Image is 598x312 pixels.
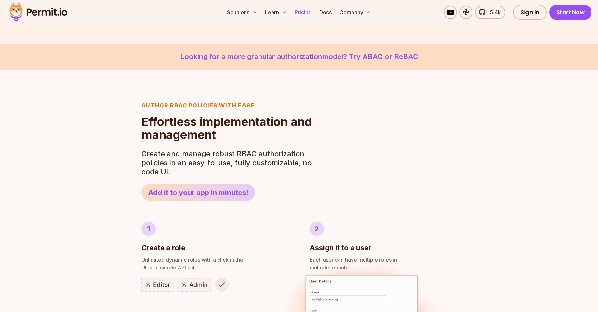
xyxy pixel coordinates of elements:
img: Permit logo [7,1,70,23]
a: Sign In [513,5,547,20]
span: 5.4k [486,8,501,16]
p: UI, or a simple API call [141,256,289,271]
button: Company [337,6,374,19]
a: 5.4k [475,6,505,19]
div: 2 [310,222,324,236]
a: Pricing [292,6,314,19]
a: ReBAC [394,52,418,61]
h3: Assign it to a user [310,243,371,253]
h2: Effortless implementation and management [141,115,319,141]
a: Add it to your app in minutes! [141,184,255,201]
button: Solutions [224,6,260,19]
p: Looking for a more granular authorization model? Try or [16,51,582,62]
h3: Create a role [141,243,185,253]
h3: Author RBAC POLICIES with EASE [141,101,319,110]
button: Learn [262,6,289,19]
a: Start Now [549,5,592,20]
span: Unlimited dynamic roles with a click in the [141,256,289,264]
div: 1 [141,222,156,236]
a: Docs [317,6,334,19]
a: ABAC [363,52,383,61]
p: Create and manage robust RBAC authorization policies in an easy-to-use, fully customizable, no-co... [141,149,319,176]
